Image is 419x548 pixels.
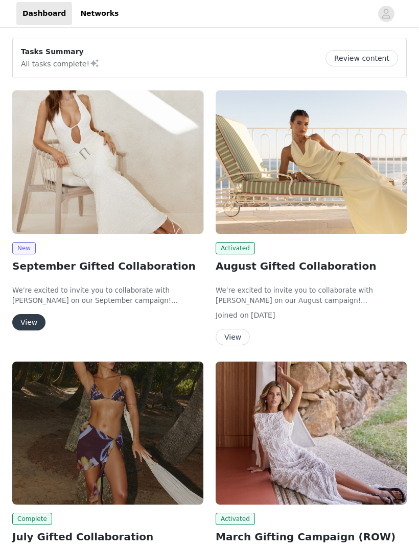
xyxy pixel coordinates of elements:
span: We’re excited to invite you to collaborate with [PERSON_NAME] on our August campaign! [216,287,373,304]
h2: August Gifted Collaboration [216,258,407,274]
a: View [12,319,45,326]
img: Peppermayo AUS [12,362,203,505]
img: Peppermayo AUS [216,362,407,505]
p: Tasks Summary [21,46,100,57]
img: Peppermayo EU [12,90,203,234]
span: Complete [12,513,52,525]
span: We’re excited to invite you to collaborate with [PERSON_NAME] on our September campaign! [12,287,178,304]
span: Joined on [216,311,249,319]
button: View [12,314,45,330]
button: View [216,329,250,345]
img: Peppermayo EU [216,90,407,234]
button: Review content [325,50,398,66]
p: All tasks complete! [21,57,100,69]
span: Activated [216,513,255,525]
a: View [216,333,250,341]
div: avatar [381,6,391,22]
span: Activated [216,242,255,254]
h2: July Gifted Collaboration [12,529,203,544]
a: Dashboard [16,2,72,25]
a: Networks [74,2,125,25]
h2: March Gifting Campaign (ROW) [216,529,407,544]
h2: September Gifted Collaboration [12,258,203,274]
span: [DATE] [251,311,275,319]
span: New [12,242,36,254]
